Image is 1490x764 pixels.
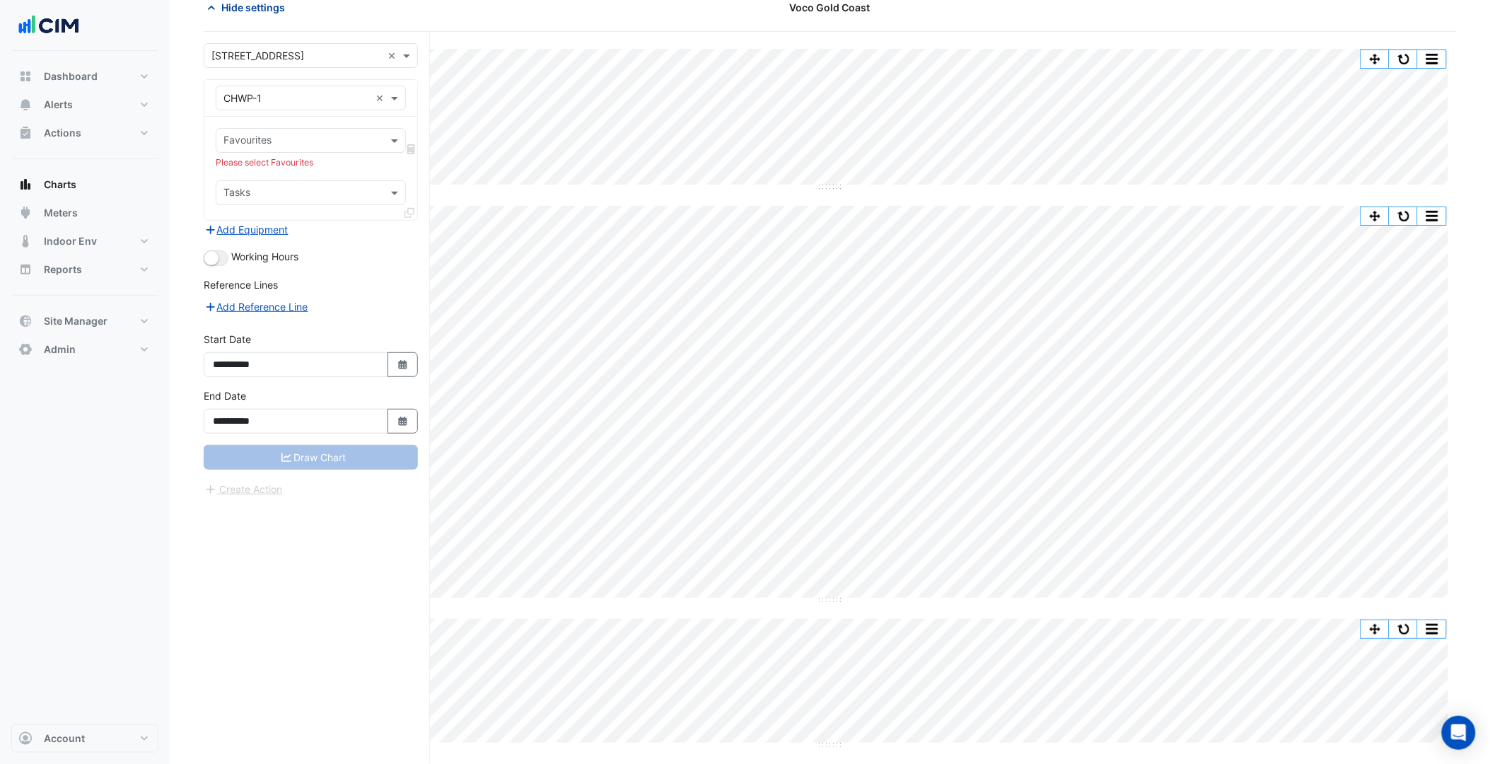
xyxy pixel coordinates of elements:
[204,221,289,238] button: Add Equipment
[1390,620,1418,638] button: Reset
[204,332,251,347] label: Start Date
[221,185,250,203] div: Tasks
[17,11,81,40] img: Company Logo
[204,388,246,403] label: End Date
[11,307,158,335] button: Site Manager
[1418,207,1446,225] button: More Options
[1361,620,1390,638] button: Pan
[405,143,418,155] span: Choose Function
[216,156,406,169] div: Please select Favourites
[44,98,73,112] span: Alerts
[1390,207,1418,225] button: Reset
[44,731,85,746] span: Account
[11,199,158,227] button: Meters
[44,262,82,277] span: Reports
[11,724,158,753] button: Account
[18,314,33,328] app-icon: Site Manager
[18,234,33,248] app-icon: Indoor Env
[44,178,76,192] span: Charts
[44,69,98,83] span: Dashboard
[11,119,158,147] button: Actions
[397,359,409,371] fa-icon: Select Date
[388,48,400,63] span: Clear
[18,69,33,83] app-icon: Dashboard
[18,126,33,140] app-icon: Actions
[11,91,158,119] button: Alerts
[18,262,33,277] app-icon: Reports
[11,255,158,284] button: Reports
[11,62,158,91] button: Dashboard
[204,482,284,494] app-escalated-ticket-create-button: Please correct errors first
[11,170,158,199] button: Charts
[1418,50,1446,68] button: More Options
[1390,50,1418,68] button: Reset
[1418,620,1446,638] button: More Options
[18,342,33,357] app-icon: Admin
[44,234,97,248] span: Indoor Env
[397,415,409,427] fa-icon: Select Date
[204,277,278,292] label: Reference Lines
[18,178,33,192] app-icon: Charts
[11,227,158,255] button: Indoor Env
[404,207,414,219] span: Clone Favourites and Tasks from this Equipment to other Equipment
[1361,50,1390,68] button: Pan
[18,98,33,112] app-icon: Alerts
[1442,716,1476,750] div: Open Intercom Messenger
[376,91,388,105] span: Clear
[44,314,107,328] span: Site Manager
[18,206,33,220] app-icon: Meters
[44,126,81,140] span: Actions
[44,342,76,357] span: Admin
[11,335,158,364] button: Admin
[1361,207,1390,225] button: Pan
[204,299,309,315] button: Add Reference Line
[44,206,78,220] span: Meters
[231,250,298,262] span: Working Hours
[221,132,272,151] div: Favourites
